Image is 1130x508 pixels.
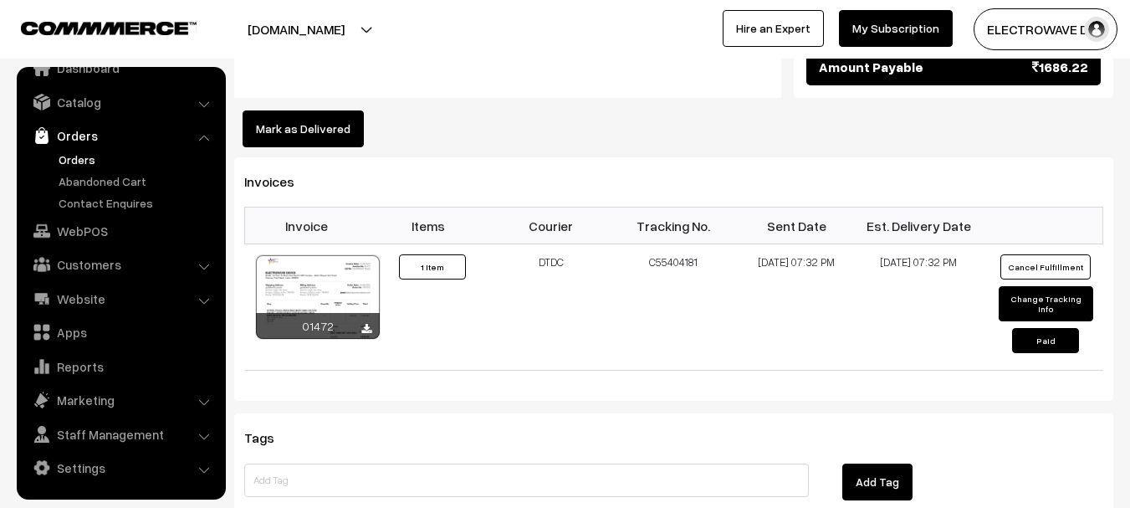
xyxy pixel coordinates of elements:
[735,244,858,371] td: [DATE] 07:32 PM
[189,8,403,50] button: [DOMAIN_NAME]
[21,22,197,34] img: COMMMERCE
[490,244,613,371] td: DTDC
[367,208,490,244] th: Items
[21,453,220,483] a: Settings
[21,53,220,83] a: Dashboard
[256,313,380,339] div: 01472
[1032,57,1088,77] span: 1686.22
[21,17,167,37] a: COMMMERCE
[243,110,364,147] button: Mark as Delivered
[842,464,913,500] button: Add Tag
[245,208,368,244] th: Invoice
[857,208,980,244] th: Est. Delivery Date
[54,194,220,212] a: Contact Enquires
[21,121,220,151] a: Orders
[735,208,858,244] th: Sent Date
[21,284,220,314] a: Website
[839,10,953,47] a: My Subscription
[21,419,220,449] a: Staff Management
[21,317,220,347] a: Apps
[21,351,220,382] a: Reports
[1012,328,1079,353] button: Paid
[974,8,1117,50] button: ELECTROWAVE DE…
[1000,254,1091,280] button: Cancel Fulfillment
[54,151,220,168] a: Orders
[819,57,923,77] span: Amount Payable
[21,385,220,415] a: Marketing
[21,87,220,117] a: Catalog
[54,172,220,190] a: Abandoned Cart
[244,429,294,446] span: Tags
[857,244,980,371] td: [DATE] 07:32 PM
[490,208,613,244] th: Courier
[21,216,220,246] a: WebPOS
[1084,17,1109,42] img: user
[21,249,220,280] a: Customers
[244,173,314,190] span: Invoices
[723,10,824,47] a: Hire an Expert
[399,254,466,280] button: 1 Item
[244,464,809,497] input: Add Tag
[612,244,735,371] td: C55404181
[612,208,735,244] th: Tracking No.
[999,286,1093,321] button: Change Tracking Info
